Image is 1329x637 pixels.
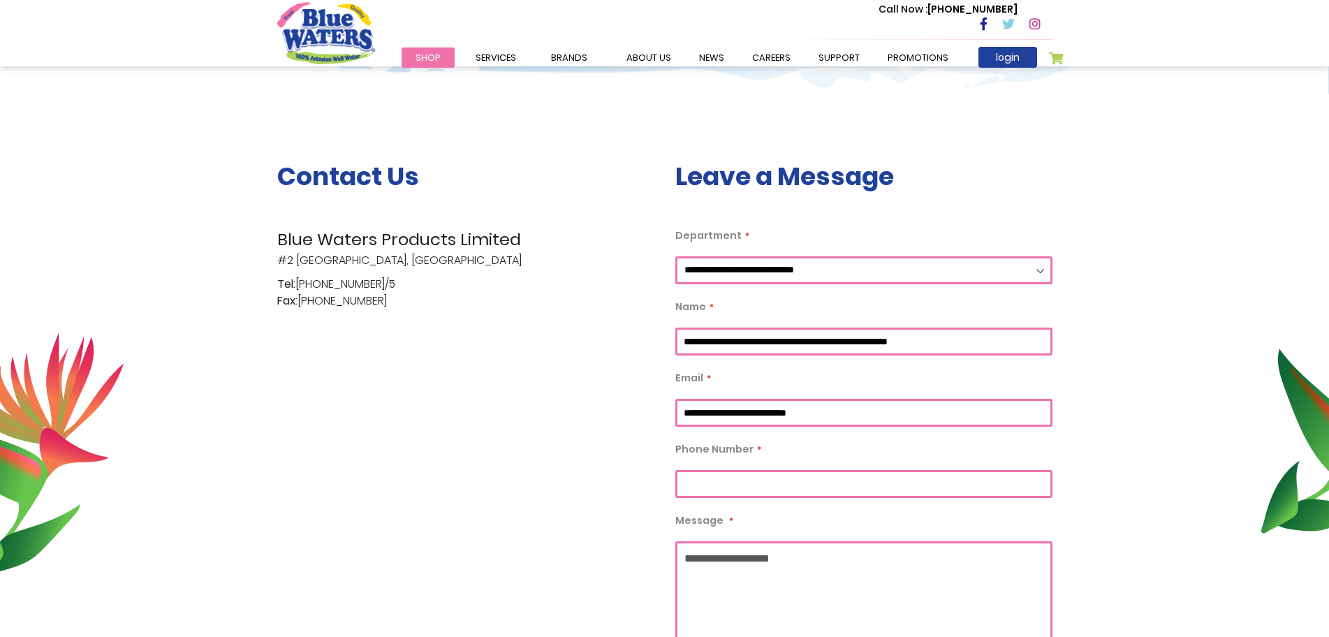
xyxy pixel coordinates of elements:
span: Blue Waters Products Limited [277,227,654,252]
span: Call Now : [879,2,927,16]
span: Services [476,51,516,64]
h3: Contact Us [277,161,654,191]
p: #2 [GEOGRAPHIC_DATA], [GEOGRAPHIC_DATA] [277,227,654,269]
a: login [978,47,1037,68]
a: about us [612,47,685,68]
a: careers [738,47,805,68]
p: [PHONE_NUMBER]/5 [PHONE_NUMBER] [277,276,654,309]
a: store logo [277,2,375,64]
span: Name [675,300,706,314]
span: Email [675,371,703,385]
span: Brands [551,51,587,64]
a: News [685,47,738,68]
span: Fax: [277,293,298,309]
span: Shop [416,51,441,64]
span: Department [675,228,742,242]
span: Message [675,513,724,527]
p: [PHONE_NUMBER] [879,2,1018,17]
span: Tel: [277,276,295,293]
h3: Leave a Message [675,161,1052,191]
a: Promotions [874,47,962,68]
span: Phone Number [675,442,754,456]
a: support [805,47,874,68]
